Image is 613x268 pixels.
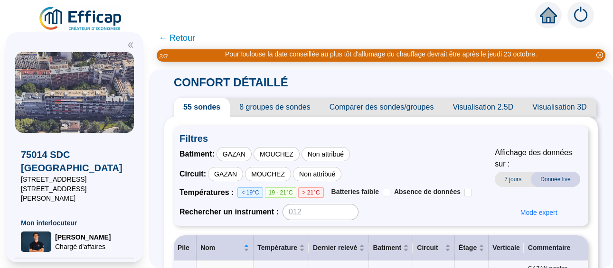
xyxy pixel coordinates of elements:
span: [STREET_ADDRESS] [21,175,128,184]
div: MOUCHEZ [245,167,291,181]
div: Non attribué [293,167,341,181]
span: Batteries faible [331,188,379,195]
th: Nom [197,235,254,261]
span: Visualisation 3D [523,98,596,117]
th: Verticale [489,235,524,261]
span: CONFORT DÉTAILLÉ [164,76,298,89]
th: Circuit [413,235,455,261]
img: Chargé d'affaires [21,231,51,252]
span: > 21°C [298,187,323,198]
th: Commentaire [524,235,591,261]
th: Étage [455,235,489,261]
th: Température [254,235,309,261]
span: Pile [178,244,189,251]
span: Circuit [417,243,443,253]
span: Batiment : [179,148,215,160]
span: Filtres [179,132,583,145]
span: [PERSON_NAME] [55,232,111,242]
span: Température [257,243,297,253]
img: efficap energie logo [38,6,124,32]
span: home [540,7,557,24]
span: Visualisation 2.5D [443,98,523,117]
span: Mode expert [520,208,557,218]
span: Étage [459,243,477,253]
img: alerts [567,2,594,28]
div: GAZAN [208,167,243,181]
span: 55 sondes [174,98,230,117]
i: 2 / 3 [159,53,168,60]
div: PourToulouse la date conseillée au plus tôt d'allumage du chauffage devrait être après le jeudi 2... [225,49,537,59]
span: double-left [127,42,134,48]
th: Dernier relevé [309,235,369,261]
span: 75014 SDC [GEOGRAPHIC_DATA] [21,148,128,175]
input: 012 [283,204,358,220]
div: GAZAN [217,147,252,161]
span: Donnée live [531,172,580,187]
span: 19 - 21°C [265,187,297,198]
span: Dernier relevé [313,243,357,253]
span: close-circle [596,52,603,58]
span: Chargé d'affaires [55,242,111,251]
span: Circuit : [179,168,206,180]
span: Absence de données [394,188,461,195]
button: Mode expert [513,205,565,220]
span: Nom [200,243,242,253]
span: ← Retour [159,31,195,45]
span: Batiment [373,243,401,253]
div: Non attribué [302,147,350,161]
th: Batiment [369,235,413,261]
span: 8 groupes de sondes [230,98,320,117]
span: Rechercher un instrument : [179,206,279,218]
span: Comparer des sondes/groupes [320,98,443,117]
span: Températures : [179,187,237,198]
span: Mon interlocuteur [21,218,128,228]
span: [STREET_ADDRESS][PERSON_NAME] [21,184,128,203]
div: MOUCHEZ [254,147,300,161]
span: < 19°C [237,187,263,198]
span: Affichage des données sur : [495,147,583,170]
span: 7 jours [495,172,531,187]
